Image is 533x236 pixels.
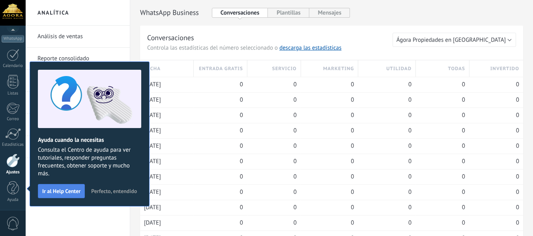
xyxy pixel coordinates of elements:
span: 0 [240,204,243,212]
span: 0 [408,111,411,119]
button: Perfecto, entendido [88,185,140,197]
h3: Conversaciones [147,33,393,43]
span: 0 [462,127,465,135]
div: Listas [2,91,24,96]
span: 0 [240,96,243,104]
span: 0 [294,96,297,104]
button: Plantillas [268,8,309,18]
h3: invertido [490,65,519,72]
span: 0 [294,204,297,212]
span: 0 [294,173,297,181]
a: Análisis de ventas [37,26,122,48]
span: 0 [516,188,519,196]
li: Reporte consolidado [26,48,130,70]
span: 0 [294,127,297,135]
span: [DATE] [144,219,161,227]
div: Correo [2,117,24,122]
button: Mensajes [309,8,350,18]
span: 0 [462,204,465,212]
span: Controla las estadísticas del número seleccionado o [147,44,342,52]
span: 0 [462,142,465,150]
span: 0 [294,142,297,150]
span: 0 [351,142,354,150]
span: [DATE] [144,158,161,165]
span: 0 [240,219,243,227]
span: 0 [408,158,411,165]
h3: marketing [323,65,354,72]
span: 0 [240,111,243,119]
span: 0 [408,96,411,104]
span: [DATE] [144,127,161,135]
span: 0 [408,219,411,227]
h3: entrada gratis [199,65,243,72]
span: 0 [516,111,519,119]
span: Consulta el Centro de ayuda para ver tutoriales, responder preguntas frecuentes, obtener soporte ... [38,146,141,178]
span: 0 [516,204,519,212]
span: 0 [408,204,411,212]
h2: WhatsApp Business [140,5,199,20]
button: Ágora Propiedades en [GEOGRAPHIC_DATA] [393,33,516,47]
span: 0 [294,81,297,89]
span: [DATE] [144,81,161,89]
span: [DATE] [144,142,161,150]
span: 0 [462,219,465,227]
span: 0 [462,188,465,196]
h3: servicio [272,65,297,72]
span: 0 [351,219,354,227]
button: Conversaciones [212,8,268,18]
span: 0 [351,96,354,104]
span: 0 [462,81,465,89]
h3: utilidad [386,65,411,72]
span: 0 [408,127,411,135]
span: 0 [240,173,243,181]
span: 0 [351,111,354,119]
span: 0 [408,81,411,89]
span: 0 [462,173,465,181]
span: [DATE] [144,173,161,181]
span: 0 [516,127,519,135]
div: Ajustes [2,170,24,175]
span: 0 [516,81,519,89]
span: 0 [351,173,354,181]
span: 0 [240,81,243,89]
span: Ágora Propiedades en [GEOGRAPHIC_DATA] [396,36,506,44]
span: [DATE] [144,204,161,212]
span: [DATE] [144,96,161,104]
span: 0 [516,96,519,104]
a: descarga las estadísticas [279,44,341,52]
span: [DATE] [144,188,161,196]
span: 0 [294,158,297,165]
span: 0 [294,219,297,227]
span: 0 [408,188,411,196]
li: Análisis de ventas [26,26,130,48]
span: 0 [516,142,519,150]
span: 0 [240,142,243,150]
div: Calendario [2,63,24,69]
span: 0 [408,173,411,181]
span: Perfecto, entendido [91,188,137,194]
span: 0 [294,111,297,119]
span: 0 [408,142,411,150]
span: Ir al Help Center [42,188,80,194]
span: 0 [351,127,354,135]
div: Estadísticas [2,142,24,147]
span: 0 [462,158,465,165]
span: 0 [240,127,243,135]
span: 0 [351,188,354,196]
span: 0 [240,158,243,165]
span: [DATE] [144,111,161,119]
span: 0 [516,158,519,165]
div: Ayuda [2,197,24,203]
span: 0 [294,188,297,196]
span: 0 [351,81,354,89]
span: 0 [351,204,354,212]
span: 0 [351,158,354,165]
span: 0 [462,111,465,119]
h3: fecha [144,65,161,72]
a: Reporte consolidado [37,48,122,70]
span: 0 [462,96,465,104]
h3: todas [448,65,465,72]
div: WhatsApp [2,35,24,43]
span: 0 [240,188,243,196]
span: 0 [516,173,519,181]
